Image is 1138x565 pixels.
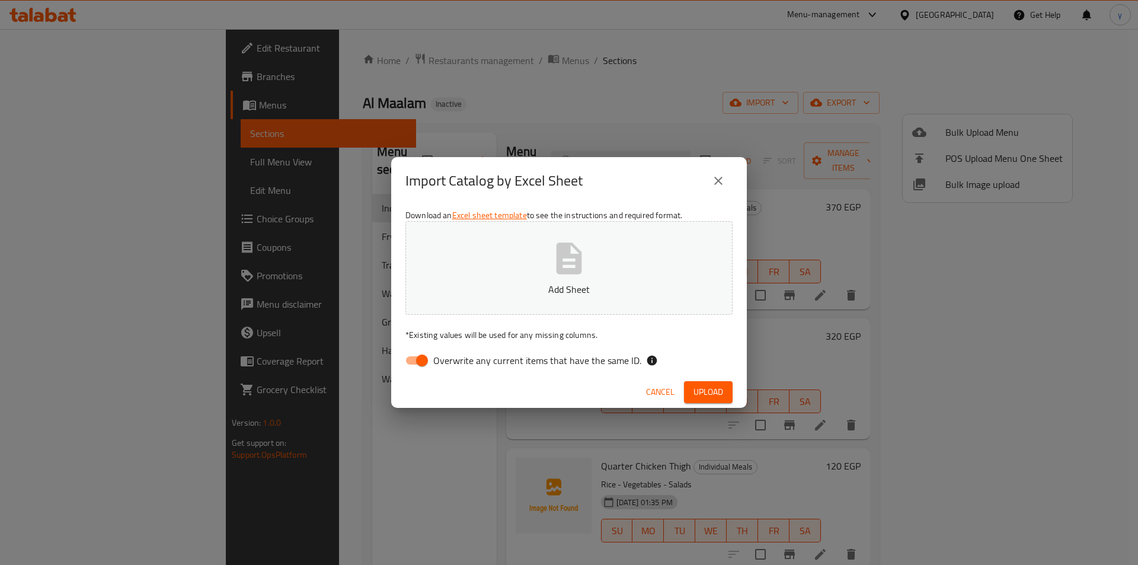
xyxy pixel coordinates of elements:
a: Excel sheet template [452,208,527,223]
span: Overwrite any current items that have the same ID. [433,353,641,368]
h2: Import Catalog by Excel Sheet [405,171,583,190]
button: Upload [684,381,733,403]
svg: If the overwrite option isn't selected, then the items that match an existing ID will be ignored ... [646,355,658,366]
p: Add Sheet [424,282,714,296]
span: Upload [693,385,723,400]
button: Cancel [641,381,679,403]
p: Existing values will be used for any missing columns. [405,329,733,341]
button: Add Sheet [405,221,733,315]
span: Cancel [646,385,675,400]
div: Download an to see the instructions and required format. [391,205,747,376]
button: close [704,167,733,195]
